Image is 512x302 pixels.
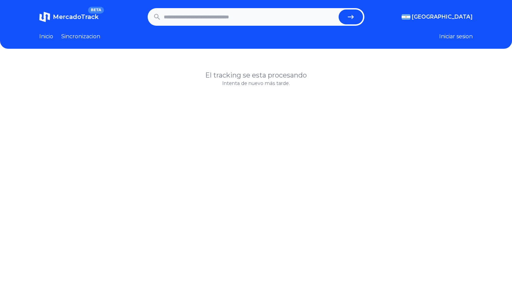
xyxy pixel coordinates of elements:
[39,33,53,41] a: Inicio
[402,13,473,21] button: [GEOGRAPHIC_DATA]
[412,13,473,21] span: [GEOGRAPHIC_DATA]
[39,80,473,87] p: Intenta de nuevo más tarde.
[39,12,50,22] img: MercadoTrack
[39,12,99,22] a: MercadoTrackBETA
[39,70,473,80] h1: El tracking se esta procesando
[402,14,410,20] img: Argentina
[439,33,473,41] button: Iniciar sesion
[88,7,104,14] span: BETA
[53,13,99,21] span: MercadoTrack
[61,33,100,41] a: Sincronizacion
